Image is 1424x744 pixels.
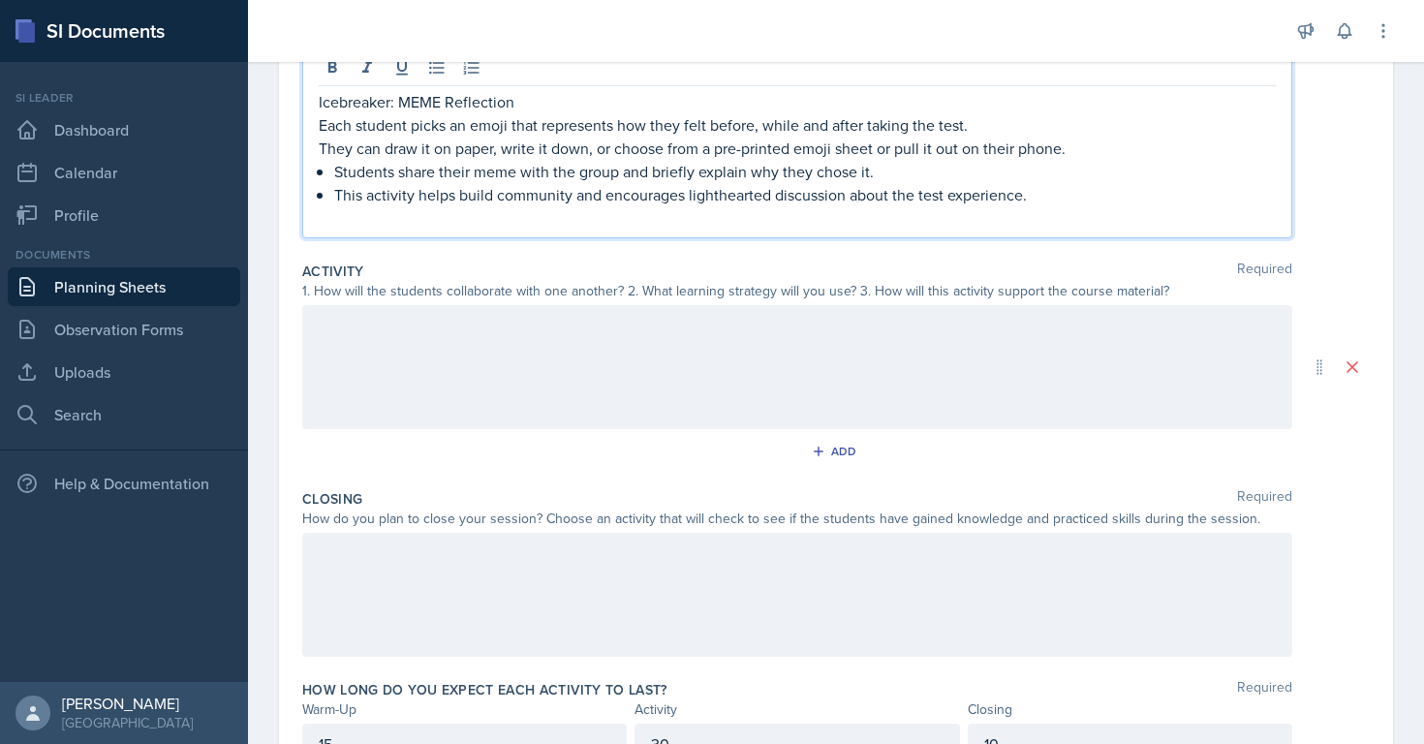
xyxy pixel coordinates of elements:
[8,153,240,192] a: Calendar
[8,267,240,306] a: Planning Sheets
[302,699,627,720] div: Warm-Up
[1237,680,1292,699] span: Required
[8,110,240,149] a: Dashboard
[319,113,1276,137] p: Each student picks an emoji that represents how they felt before, while and after taking the test.
[62,713,193,732] div: [GEOGRAPHIC_DATA]
[8,89,240,107] div: Si leader
[1237,489,1292,509] span: Required
[302,680,667,699] label: How long do you expect each activity to last?
[334,160,1276,183] p: Students share their meme with the group and briefly explain why they chose it.
[8,353,240,391] a: Uploads
[62,694,193,713] div: [PERSON_NAME]
[8,196,240,234] a: Profile
[635,699,959,720] div: Activity
[8,310,240,349] a: Observation Forms
[816,444,857,459] div: Add
[968,699,1292,720] div: Closing
[334,183,1276,206] p: This activity helps build community and encourages lighthearted discussion about the test experie...
[302,509,1292,529] div: How do you plan to close your session? Choose an activity that will check to see if the students ...
[302,489,362,509] label: Closing
[805,437,868,466] button: Add
[8,395,240,434] a: Search
[8,246,240,263] div: Documents
[319,137,1276,160] p: They can draw it on paper, write it down, or choose from a pre-printed emoji sheet or pull it out...
[1237,262,1292,281] span: Required
[302,262,364,281] label: Activity
[319,90,1276,113] p: Icebreaker: MEME Reflection
[302,281,1292,301] div: 1. How will the students collaborate with one another? 2. What learning strategy will you use? 3....
[8,464,240,503] div: Help & Documentation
